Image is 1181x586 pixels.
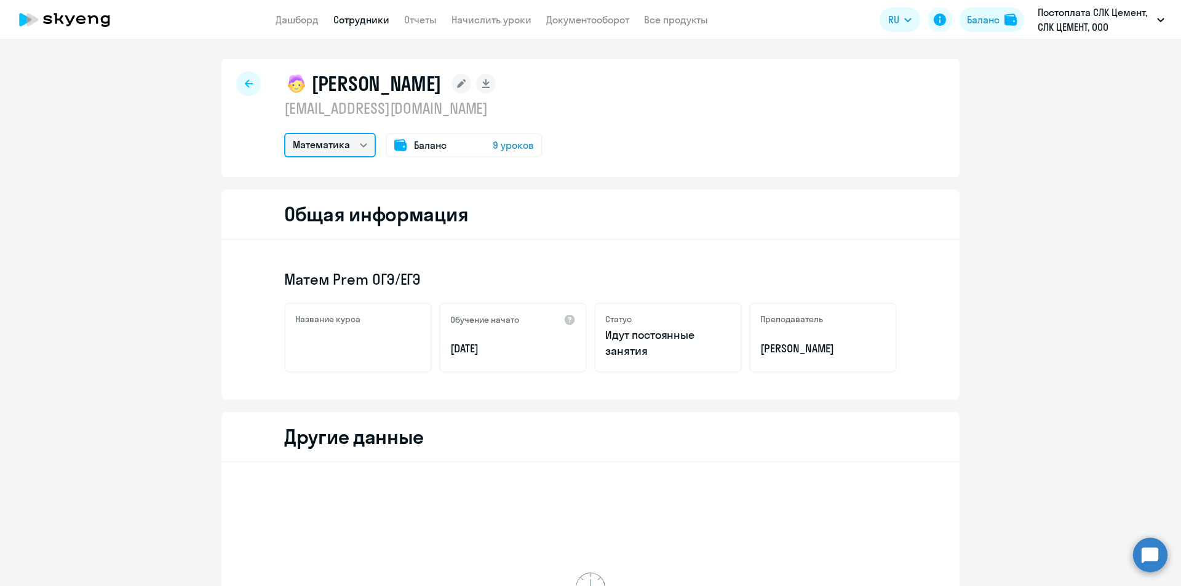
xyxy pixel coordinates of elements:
span: Баланс [414,138,447,152]
button: Балансbalance [960,7,1024,32]
a: Начислить уроки [451,14,531,26]
img: balance [1004,14,1017,26]
div: Баланс [967,12,1000,27]
h5: Статус [605,314,632,325]
p: [DATE] [450,341,576,357]
span: 9 уроков [493,138,534,152]
p: Идут постоянные занятия [605,327,731,359]
p: [PERSON_NAME] [760,341,886,357]
img: child [284,71,309,96]
p: Постоплата СЛК Цемент, СЛК ЦЕМЕНТ, ООО [1038,5,1152,34]
h5: Обучение начато [450,314,519,325]
a: Сотрудники [333,14,389,26]
h2: Другие данные [284,424,424,449]
a: Отчеты [404,14,437,26]
h5: Название курса [295,314,360,325]
h2: Общая информация [284,202,468,226]
button: Постоплата СЛК Цемент, СЛК ЦЕМЕНТ, ООО [1032,5,1171,34]
span: RU [888,12,899,27]
span: Матем Prem ОГЭ/ЕГЭ [284,269,421,289]
h1: [PERSON_NAME] [311,71,442,96]
h5: Преподаватель [760,314,823,325]
button: RU [880,7,920,32]
a: Документооборот [546,14,629,26]
p: [EMAIL_ADDRESS][DOMAIN_NAME] [284,98,543,118]
a: Дашборд [276,14,319,26]
a: Все продукты [644,14,708,26]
